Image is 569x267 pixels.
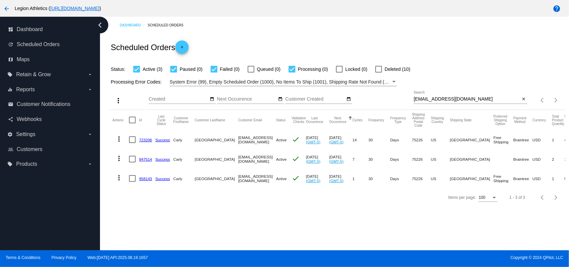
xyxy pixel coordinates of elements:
[170,78,397,86] mat-select: Filter by Processing Error Codes
[493,169,513,188] mat-cell: Free Shipping
[238,149,276,169] mat-cell: [EMAIL_ADDRESS][DOMAIN_NAME]
[8,99,93,110] a: email Customer Notifications
[352,169,368,188] mat-cell: 1
[385,65,410,73] span: Deleted (10)
[509,195,525,200] div: 1 - 3 of 3
[17,26,43,32] span: Dashboard
[173,149,195,169] mat-cell: Carly
[87,87,93,92] i: arrow_drop_down
[450,118,472,122] button: Change sorting for ShippingState
[306,169,329,188] mat-cell: [DATE]
[290,255,563,260] span: Copyright © 2024 QPilot, LLC
[6,255,40,260] a: Terms & Conditions
[536,94,549,107] button: Previous page
[448,195,476,200] div: Items per page:
[552,149,564,169] mat-cell: 2
[87,132,93,137] i: arrow_drop_down
[306,159,320,163] a: (GMT-5)
[16,72,51,78] span: Retain & Grow
[352,118,362,122] button: Change sorting for Cycles
[149,97,209,102] input: Created
[306,130,329,149] mat-cell: [DATE]
[195,169,238,188] mat-cell: [GEOGRAPHIC_DATA]
[552,169,564,188] mat-cell: 1
[513,130,532,149] mat-cell: Braintree
[553,5,561,13] mat-icon: help
[412,169,431,188] mat-cell: 75226
[8,54,93,65] a: map Maps
[552,110,564,130] mat-header-cell: Total Product Quantity
[276,157,287,161] span: Active
[8,42,13,47] i: update
[7,161,13,167] i: local_offer
[329,130,353,149] mat-cell: [DATE]
[112,110,129,130] mat-header-cell: Actions
[306,116,323,124] button: Change sorting for LastOccurrenceUtc
[292,155,300,163] mat-icon: check
[276,176,287,181] span: Active
[450,149,494,169] mat-cell: [GEOGRAPHIC_DATA]
[8,39,93,50] a: update Scheduled Orders
[114,97,122,105] mat-icon: more_vert
[520,96,527,103] button: Clear
[493,130,513,149] mat-cell: Free Shipping
[431,169,450,188] mat-cell: US
[115,135,123,143] mat-icon: more_vert
[513,169,532,188] mat-cell: Braintree
[412,130,431,149] mat-cell: 75226
[115,174,123,182] mat-icon: more_vert
[533,130,552,149] mat-cell: USD
[329,140,344,144] a: (GMT-5)
[533,169,552,188] mat-cell: USD
[155,115,167,126] button: Change sorting for LastProcessingCycleId
[368,118,384,122] button: Change sorting for Frequency
[390,169,412,188] mat-cell: Days
[17,41,60,47] span: Scheduled Orders
[368,149,390,169] mat-cell: 30
[139,138,152,142] a: 723206
[148,20,189,30] a: Scheduled Orders
[414,97,520,102] input: Search
[412,113,425,127] button: Change sorting for ShippingPostcode
[155,138,170,142] a: Success
[195,118,225,122] button: Change sorting for CustomerLastName
[8,57,13,62] i: map
[329,159,344,163] a: (GMT-5)
[8,147,13,152] i: people_outline
[450,169,494,188] mat-cell: [GEOGRAPHIC_DATA]
[111,79,162,85] span: Processing Error Codes:
[139,157,152,161] a: 847514
[238,169,276,188] mat-cell: [EMAIL_ADDRESS][DOMAIN_NAME]
[17,116,42,122] span: Webhooks
[16,161,37,167] span: Products
[173,130,195,149] mat-cell: Carly
[195,149,238,169] mat-cell: [GEOGRAPHIC_DATA]
[50,6,100,11] a: [URL][DOMAIN_NAME]
[479,195,497,200] mat-select: Items per page:
[278,97,283,102] mat-icon: date_range
[139,176,152,181] a: 958143
[7,72,13,77] i: local_offer
[7,132,13,137] i: settings
[16,87,35,93] span: Reports
[513,116,526,124] button: Change sorting for PaymentMethod.Type
[238,118,262,122] button: Change sorting for CustomerEmail
[390,130,412,149] mat-cell: Days
[329,178,344,183] a: (GMT-5)
[173,116,189,124] button: Change sorting for CustomerFirstName
[450,130,494,149] mat-cell: [GEOGRAPHIC_DATA]
[111,66,125,72] span: Status:
[276,118,285,122] button: Change sorting for Status
[536,191,549,204] button: Previous page
[3,5,11,13] mat-icon: arrow_back
[155,157,170,161] a: Success
[533,149,552,169] mat-cell: USD
[173,169,195,188] mat-cell: Carly
[306,140,320,144] a: (GMT-5)
[155,176,170,181] a: Success
[257,65,281,73] span: Queued (0)
[238,130,276,149] mat-cell: [EMAIL_ADDRESS][DOMAIN_NAME]
[298,65,328,73] span: Processing (0)
[549,94,563,107] button: Next page
[390,149,412,169] mat-cell: Days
